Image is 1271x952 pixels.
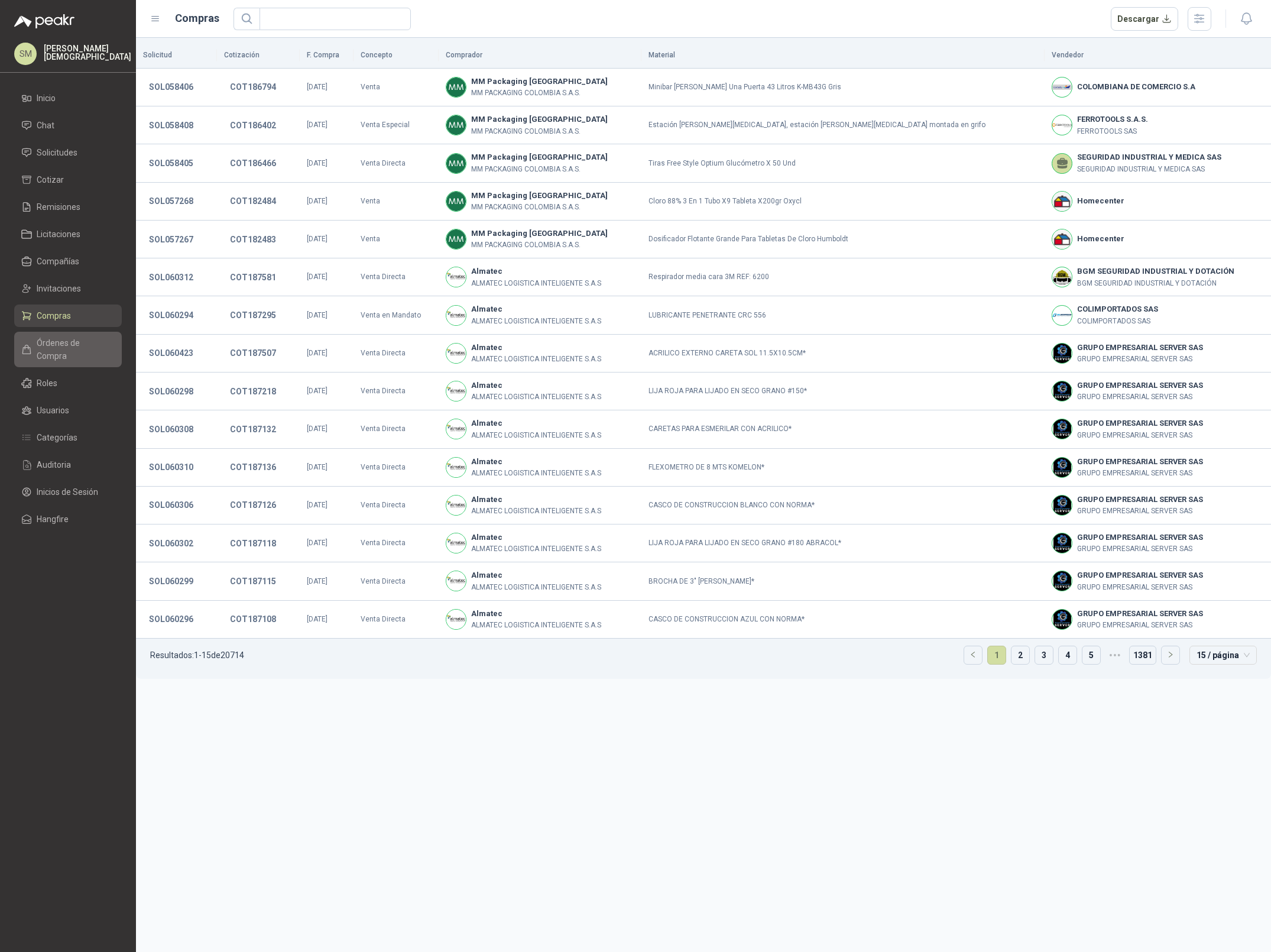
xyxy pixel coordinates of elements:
[988,646,1006,664] a: 1
[37,92,56,105] span: Inicio
[143,608,199,630] button: SOL060296
[224,190,282,212] button: COT182484
[224,456,282,478] button: COT187136
[471,380,601,391] b: Almatec
[446,229,466,249] img: Company Logo
[1077,620,1203,631] p: GRUPO EMPRESARIAL SERVER SAS
[14,223,122,245] a: Licitaciones
[1077,126,1148,137] p: FERROTOOLS SAS
[471,468,601,479] p: ALMATEC LOGISTICA INTELIGENTE S.A.S
[641,296,1045,334] td: LUBRICANTE PENETRANTE CRC 556
[641,258,1045,296] td: Respirador media cara 3M REF: 6200
[224,494,282,516] button: COT187126
[37,228,80,241] span: Licitaciones
[44,44,131,61] p: [PERSON_NAME] [DEMOGRAPHIC_DATA]
[471,202,608,213] p: MM PACKAGING COLOMBIA S.A.S.
[471,303,601,315] b: Almatec
[143,494,199,516] button: SOL060306
[1052,115,1072,135] img: Company Logo
[1052,306,1072,325] img: Company Logo
[1077,164,1221,175] p: SEGURIDAD INDUSTRIAL Y MEDICA SAS
[14,426,122,449] a: Categorías
[37,336,111,362] span: Órdenes de Compra
[1045,43,1271,69] th: Vendedor
[446,533,466,553] img: Company Logo
[1077,316,1158,327] p: COLIMPORTADOS SAS
[143,305,199,326] button: SOL060294
[143,190,199,212] button: SOL057268
[1111,7,1179,31] button: Descargar
[446,267,466,287] img: Company Logo
[471,126,608,137] p: MM PACKAGING COLOMBIA S.A.S.
[471,582,601,593] p: ALMATEC LOGISTICA INTELIGENTE S.A.S
[641,335,1045,373] td: ACRILICO EXTERNO CARETA SOL 11.5X10.5CM*
[143,533,199,554] button: SOL060302
[14,141,122,164] a: Solicitudes
[307,387,328,395] span: [DATE]
[14,481,122,503] a: Inicios de Sesión
[354,373,439,410] td: Venta Directa
[1082,646,1101,665] li: 5
[446,419,466,439] img: Company Logo
[471,316,601,327] p: ALMATEC LOGISTICA INTELIGENTE S.A.S
[1077,417,1203,429] b: GRUPO EMPRESARIAL SERVER SAS
[354,562,439,600] td: Venta Directa
[224,76,282,98] button: COT186794
[1052,77,1072,97] img: Company Logo
[471,354,601,365] p: ALMATEC LOGISTICA INTELIGENTE S.A.S
[14,250,122,273] a: Compañías
[1052,267,1072,287] img: Company Logo
[641,487,1045,524] td: CASCO DE CONSTRUCCION BLANCO CON NORMA*
[1035,646,1053,665] li: 3
[143,76,199,98] button: SOL058406
[641,183,1045,221] td: Cloro 88% 3 En 1 Tubo X9 Tableta X200gr Oxycl
[1052,419,1072,439] img: Company Logo
[1077,468,1203,479] p: GRUPO EMPRESARIAL SERVER SAS
[1161,646,1180,665] li: Página siguiente
[471,506,601,517] p: ALMATEC LOGISTICA INTELIGENTE S.A.S
[37,282,81,295] span: Invitaciones
[354,410,439,448] td: Venta Directa
[143,456,199,478] button: SOL060310
[471,456,601,468] b: Almatec
[446,306,466,325] img: Company Logo
[37,119,54,132] span: Chat
[307,197,328,205] span: [DATE]
[224,229,282,250] button: COT182483
[224,115,282,136] button: COT186402
[143,342,199,364] button: SOL060423
[143,229,199,250] button: SOL057267
[471,430,601,441] p: ALMATEC LOGISTICA INTELIGENTE S.A.S
[37,458,71,471] span: Auditoria
[307,577,328,585] span: [DATE]
[354,69,439,106] td: Venta
[354,43,439,69] th: Concepto
[1077,265,1234,277] b: BGM SEGURIDAD INDUSTRIAL Y DOTACIÓN
[37,485,98,498] span: Inicios de Sesión
[471,88,608,99] p: MM PACKAGING COLOMBIA S.A.S.
[471,265,601,277] b: Almatec
[1077,543,1203,555] p: GRUPO EMPRESARIAL SERVER SAS
[14,87,122,109] a: Inicio
[1162,646,1179,664] button: right
[471,190,608,202] b: MM Packaging [GEOGRAPHIC_DATA]
[446,77,466,97] img: Company Logo
[224,381,282,402] button: COT187218
[471,342,601,354] b: Almatec
[1077,81,1195,93] b: COLOMBIANA DE COMERCIO S.A
[641,144,1045,182] td: Tiras Free Style Optium Glucómetro X 50 Und
[1052,229,1072,249] img: Company Logo
[1077,430,1203,441] p: GRUPO EMPRESARIAL SERVER SAS
[1077,342,1203,354] b: GRUPO EMPRESARIAL SERVER SAS
[964,646,983,665] li: Página anterior
[1077,195,1124,207] b: Homecenter
[471,164,608,175] p: MM PACKAGING COLOMBIA S.A.S.
[307,349,328,357] span: [DATE]
[307,539,328,547] span: [DATE]
[175,10,219,27] h1: Compras
[987,646,1006,665] li: 1
[307,501,328,509] span: [DATE]
[1011,646,1030,665] li: 2
[1077,354,1203,365] p: GRUPO EMPRESARIAL SERVER SAS
[224,305,282,326] button: COT187295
